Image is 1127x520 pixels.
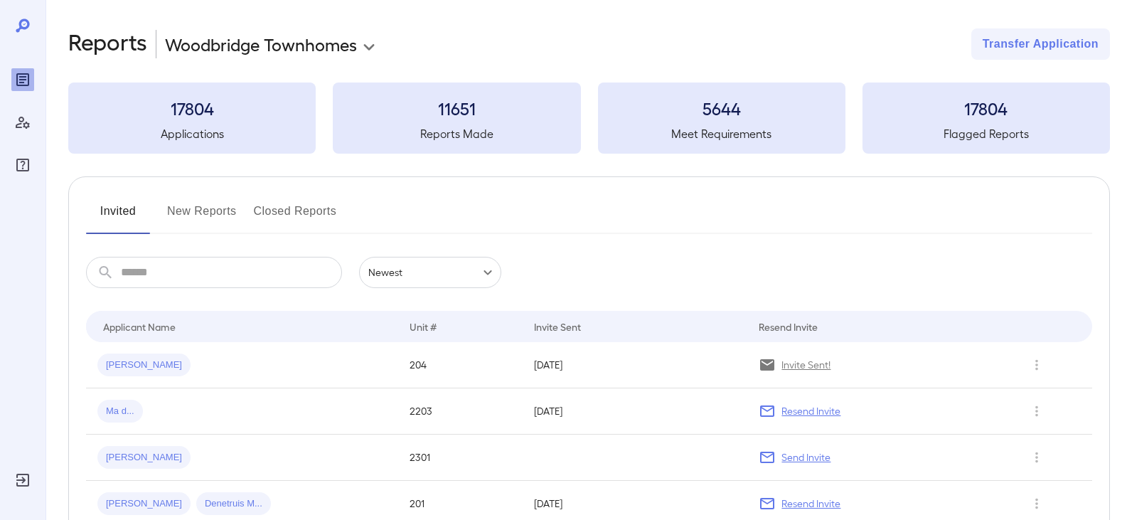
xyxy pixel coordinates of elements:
[523,388,747,435] td: [DATE]
[11,68,34,91] div: Reports
[333,97,580,120] h3: 11651
[410,318,437,335] div: Unit #
[333,125,580,142] h5: Reports Made
[781,497,840,511] p: Resend Invite
[167,200,237,234] button: New Reports
[862,97,1110,120] h3: 17804
[97,497,191,511] span: [PERSON_NAME]
[534,318,581,335] div: Invite Sent
[1025,446,1048,469] button: Row Actions
[862,125,1110,142] h5: Flagged Reports
[68,125,316,142] h5: Applications
[254,200,337,234] button: Closed Reports
[598,97,845,120] h3: 5644
[97,451,191,465] span: [PERSON_NAME]
[11,154,34,176] div: FAQ
[68,83,1110,154] summary: 17804Applications11651Reports Made5644Meet Requirements17804Flagged Reports
[1025,400,1048,423] button: Row Actions
[398,342,523,388] td: 204
[598,125,845,142] h5: Meet Requirements
[1025,354,1048,376] button: Row Actions
[97,359,191,372] span: [PERSON_NAME]
[68,97,316,120] h3: 17804
[759,318,818,335] div: Resend Invite
[971,28,1110,60] button: Transfer Application
[97,405,143,418] span: Ma d...
[398,435,523,481] td: 2301
[1025,492,1048,515] button: Row Actions
[86,200,150,234] button: Invited
[11,469,34,492] div: Log Out
[359,257,501,288] div: Newest
[68,28,147,60] h2: Reports
[165,33,357,55] p: Woodbridge Townhomes
[103,318,176,335] div: Applicant Name
[781,404,840,418] p: Resend Invite
[398,388,523,435] td: 2203
[523,342,747,388] td: [DATE]
[781,450,830,465] p: Send Invite
[196,497,271,511] span: Denetruis M...
[781,358,830,372] p: Invite Sent!
[11,111,34,134] div: Manage Users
